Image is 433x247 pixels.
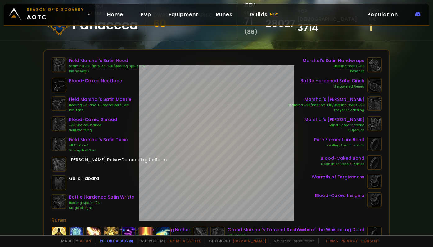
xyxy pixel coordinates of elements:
div: Empowered Renew [300,84,364,89]
div: Strength of Soul [69,148,128,153]
div: Healing Specialization [314,143,364,148]
a: Privacy [341,238,358,244]
a: 1 [369,20,372,34]
small: Season of Discovery [27,7,84,12]
div: Marshal's [PERSON_NAME] [304,116,364,123]
div: 71 [244,16,266,37]
div: Field Marshal's Satin Hood [69,57,146,64]
div: Blood-Caked Insignia [315,192,364,199]
div: Minor Speed Increase [304,123,364,128]
div: Runes [52,216,171,224]
span: aotc [27,7,84,22]
div: Marshal's Satin Handwraps [303,57,364,64]
div: Battle Hardened Satin Cinch [300,78,364,84]
div: Blood-Caked Band [321,155,364,162]
a: [DOMAIN_NAME] [232,238,266,244]
img: spell_holy_prayerofmendingtga.jpg [104,227,119,241]
div: Healing Spells +30 [303,64,364,69]
div: Guild Tabard [69,175,99,182]
a: Population [362,8,403,21]
a: Season of Discoveryaotc [4,4,95,25]
div: Healing +31 and +5 mana per 5 sec. [69,103,131,108]
div: Dispersion [304,128,364,133]
img: spell_holy_greaterblessingofsanctuary.jpg [69,227,84,241]
a: Equipment [164,8,203,21]
div: Meditation Specialization [321,162,364,167]
div: Field Marshal's Satin Mantle [69,96,131,103]
div: Healing Spells +24 [69,200,134,205]
a: Runes [211,8,237,21]
div: Stamina +20/Intellect +10/Healing Spells +22 [288,103,364,108]
small: new [269,11,279,18]
span: Checkout [205,238,266,244]
div: Blood-Caked Necklace [69,78,122,84]
div: item level [244,1,266,16]
a: Home [102,8,128,21]
div: Blood-Caked Shroud [69,116,117,123]
div: Stamina +20/Intellect +10/Healing Spells +22 [69,64,146,69]
small: ( 86 ) [244,28,258,36]
a: Pvp [136,8,156,21]
img: spell_holy_penance.jpg [156,227,171,241]
span: Support me, [137,238,201,244]
div: Grand Marshal's Tome of Restoration [228,227,313,233]
img: spell_shadow_dispersion.jpg [121,227,136,241]
a: a fan [80,238,91,244]
div: Wand of the Whispering Dead [296,227,364,233]
div: Penitent [69,108,131,113]
div: Pure Elementium Band [314,137,364,143]
div: Penance [303,69,364,74]
img: ability_paladin_infusionoflight.jpg [86,227,101,241]
a: Report a bug [100,238,128,244]
img: spell_holy_devineaegis.jpg [52,227,66,241]
a: Guildsnew [245,8,284,21]
a: Buy me a coffee [167,238,201,244]
div: Soul Warding [69,128,117,133]
span: Made by [57,238,91,244]
img: spell_holy_surgeoflight.jpg [138,227,153,241]
div: Warmth of Forgiveness [312,174,364,180]
span: v. 5735ca - production [270,238,315,244]
div: Battle Hardened Satin Wrists [69,194,134,200]
div: +9 Intellect [228,233,313,238]
div: [PERSON_NAME] Poise-Demanding Uniform [69,157,167,163]
div: Divine Aegis [69,69,146,74]
div: Prayer of Mending [288,108,364,113]
a: Consent [360,238,379,244]
a: 3714 [297,20,318,34]
div: Field Marshal's Satin Tunic [69,137,128,143]
a: Terms [325,238,338,244]
div: Panaccea [72,17,138,33]
div: All Stats +4 [69,143,128,148]
div: Marshal's [PERSON_NAME] [288,96,364,103]
div: +30 Fire Resistance [69,123,117,128]
div: Surge of Light [69,205,134,210]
